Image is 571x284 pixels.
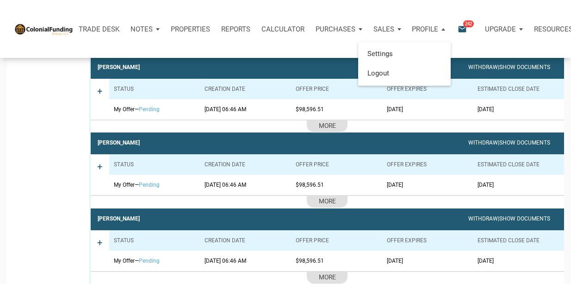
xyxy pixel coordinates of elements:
th: Status [109,154,200,175]
button: More [307,272,348,284]
p: Reports [221,25,250,33]
button: More [307,120,348,132]
span: My Offer [114,258,135,264]
p: Notes [130,25,153,33]
p: Profile [412,25,438,33]
th: Status [109,230,200,251]
td: [DATE] [473,251,564,271]
span: + [97,237,102,264]
a: Logout [360,63,448,82]
button: Purchases [310,15,368,43]
span: — [135,182,139,188]
span: My Offer [114,182,135,188]
span: pending [139,182,160,188]
span: — [135,258,139,264]
p: Upgrade [485,25,516,33]
button: Sales [368,15,407,43]
td: [DATE] 06:46 AM [200,175,291,195]
th: Offer price [291,154,382,175]
span: + [97,86,102,113]
p: Sales [373,25,394,33]
span: | [498,215,499,222]
div: [PERSON_NAME] [98,137,140,148]
button: Notes [125,15,165,43]
span: | [498,139,499,146]
a: Properties [165,15,216,43]
button: email242 [451,15,479,43]
img: NoteUnlimited [14,23,73,35]
td: $98,596.51 [291,99,382,120]
span: — [135,106,139,113]
button: Reports [216,15,256,43]
th: Creation date [200,79,291,99]
span: | [498,64,499,70]
th: Offer Expires [382,79,473,99]
a: Withdraw [468,139,498,146]
div: [PERSON_NAME] [98,213,140,224]
button: More [307,196,348,208]
div: More [319,272,336,283]
a: Calculator [256,15,310,43]
a: Show Documents [499,64,550,70]
td: $98,596.51 [291,251,382,271]
th: Status [109,79,200,99]
button: Trade Desk [73,15,125,43]
a: Profile SettingsLogout [406,15,451,43]
th: Offer price [291,230,382,251]
td: [DATE] [473,99,564,120]
td: [DATE] [382,251,473,271]
span: 242 [463,20,474,27]
span: pending [139,106,160,113]
th: Offer price [291,79,382,99]
div: More [319,121,336,132]
th: Creation date [200,154,291,175]
i: email [457,24,468,34]
th: Estimated Close Date [473,79,564,99]
div: More [319,196,336,207]
th: Estimated Close Date [473,154,564,175]
td: [DATE] 06:46 AM [200,251,291,271]
td: [DATE] [382,175,473,195]
p: Trade Desk [79,25,119,33]
span: pending [139,258,160,264]
th: Offer Expires [382,154,473,175]
p: Calculator [261,25,304,33]
span: My Offer [114,106,135,113]
th: Offer Expires [382,230,473,251]
th: Creation date [200,230,291,251]
button: Upgrade [479,15,528,43]
button: Profile [406,15,451,43]
p: Properties [171,25,210,33]
a: Withdraw [468,215,498,222]
a: Settings [360,44,448,63]
a: Withdraw [468,64,498,70]
div: [PERSON_NAME] [98,62,140,73]
td: $98,596.51 [291,175,382,195]
p: Purchases [316,25,355,33]
span: + [97,161,102,188]
td: [DATE] [382,99,473,120]
a: Show Documents [499,139,550,146]
th: Estimated Close Date [473,230,564,251]
a: Show Documents [499,215,550,222]
td: [DATE] 06:46 AM [200,99,291,120]
td: [DATE] [473,175,564,195]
